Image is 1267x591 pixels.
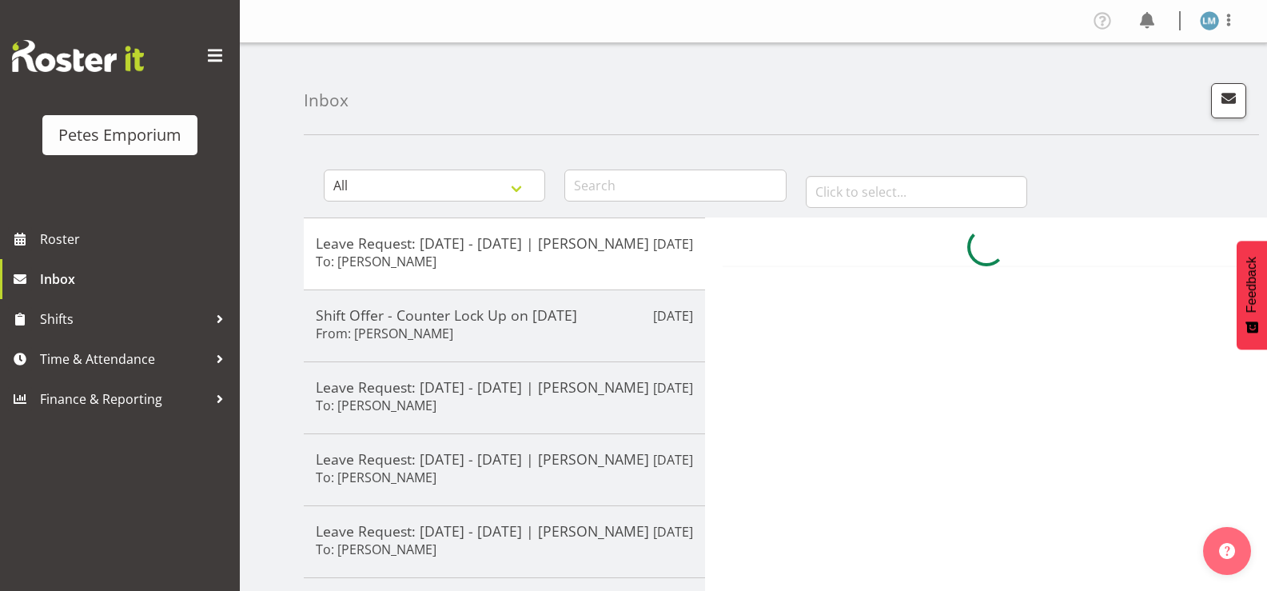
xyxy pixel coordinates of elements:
[653,234,693,254] p: [DATE]
[653,306,693,325] p: [DATE]
[806,176,1027,208] input: Click to select...
[653,450,693,469] p: [DATE]
[316,306,693,324] h5: Shift Offer - Counter Lock Up on [DATE]
[316,397,436,413] h6: To: [PERSON_NAME]
[653,522,693,541] p: [DATE]
[564,170,786,202] input: Search
[40,387,208,411] span: Finance & Reporting
[12,40,144,72] img: Rosterit website logo
[304,91,349,110] h4: Inbox
[316,541,436,557] h6: To: [PERSON_NAME]
[58,123,181,147] div: Petes Emporium
[316,522,693,540] h5: Leave Request: [DATE] - [DATE] | [PERSON_NAME]
[316,378,693,396] h5: Leave Request: [DATE] - [DATE] | [PERSON_NAME]
[40,267,232,291] span: Inbox
[316,325,453,341] h6: From: [PERSON_NAME]
[316,234,693,252] h5: Leave Request: [DATE] - [DATE] | [PERSON_NAME]
[653,378,693,397] p: [DATE]
[1200,11,1219,30] img: lianne-morete5410.jpg
[316,254,436,270] h6: To: [PERSON_NAME]
[40,347,208,371] span: Time & Attendance
[316,450,693,468] h5: Leave Request: [DATE] - [DATE] | [PERSON_NAME]
[1219,543,1235,559] img: help-xxl-2.png
[40,307,208,331] span: Shifts
[40,227,232,251] span: Roster
[316,469,436,485] h6: To: [PERSON_NAME]
[1237,241,1267,349] button: Feedback - Show survey
[1245,257,1259,313] span: Feedback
